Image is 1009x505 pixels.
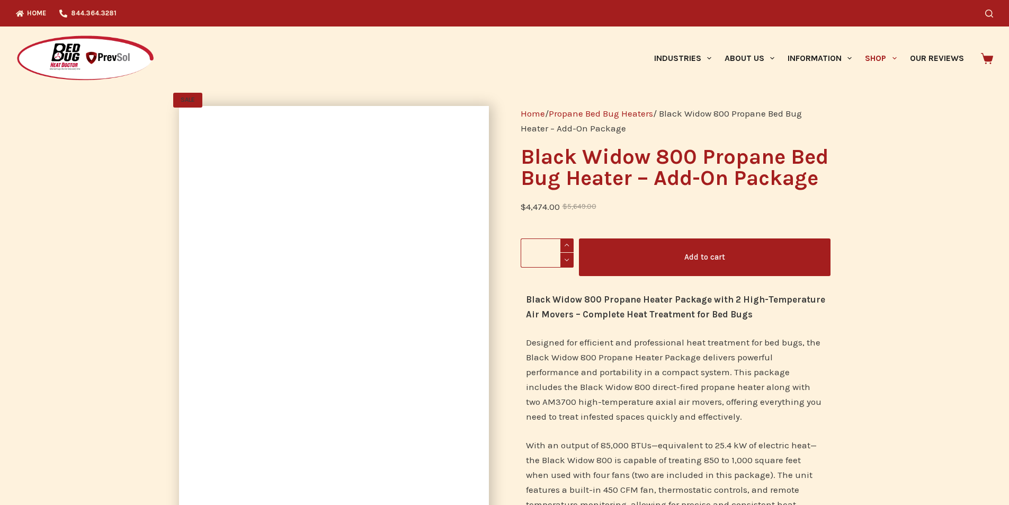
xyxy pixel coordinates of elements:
[521,108,545,119] a: Home
[781,26,859,90] a: Information
[521,201,526,212] span: $
[173,93,202,108] span: SALE
[647,26,970,90] nav: Primary
[985,10,993,17] button: Search
[859,26,903,90] a: Shop
[647,26,718,90] a: Industries
[579,238,831,276] button: Add to cart
[549,108,653,119] a: Propane Bed Bug Heaters
[521,106,831,136] nav: Breadcrumb
[718,26,781,90] a: About Us
[521,146,831,189] h1: Black Widow 800 Propane Bed Bug Heater – Add-On Package
[16,35,155,82] img: Prevsol/Bed Bug Heat Doctor
[562,202,596,210] bdi: 5,649.00
[526,335,825,424] p: Designed for efficient and professional heat treatment for bed bugs, the Black Widow 800 Propane ...
[526,294,825,320] strong: Black Widow 800 Propane Heater Package with 2 High-Temperature Air Movers – Complete Heat Treatme...
[562,202,567,210] span: $
[903,26,970,90] a: Our Reviews
[521,201,560,212] bdi: 4,474.00
[521,238,574,268] input: Product quantity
